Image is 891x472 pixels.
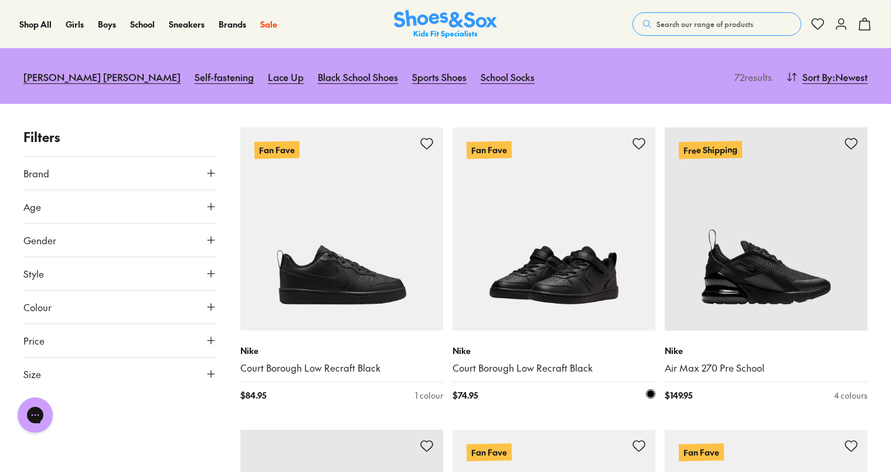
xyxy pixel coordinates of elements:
[394,10,497,39] img: SNS_Logo_Responsive.svg
[130,18,155,31] a: School
[453,127,655,331] a: Fan Fave
[467,443,512,461] p: Fan Fave
[19,18,52,31] a: Shop All
[23,367,41,381] span: Size
[240,389,266,402] span: $ 84.95
[260,18,277,31] a: Sale
[23,224,217,257] button: Gender
[23,233,56,247] span: Gender
[23,333,45,348] span: Price
[665,389,692,402] span: $ 149.95
[23,200,41,214] span: Age
[23,358,217,390] button: Size
[240,345,443,357] p: Nike
[832,70,868,84] span: : Newest
[240,362,443,375] a: Court Borough Low Recraft Black
[467,141,512,159] p: Fan Fave
[730,70,772,84] p: 72 results
[632,12,801,36] button: Search our range of products
[415,389,443,402] div: 1 colour
[66,18,84,31] a: Girls
[834,389,868,402] div: 4 colours
[195,64,254,90] a: Self-fastening
[254,141,300,159] p: Fan Fave
[453,362,655,375] a: Court Borough Low Recraft Black
[219,18,246,31] a: Brands
[481,64,535,90] a: School Socks
[169,18,205,31] a: Sneakers
[23,257,217,290] button: Style
[23,157,217,190] button: Brand
[268,64,304,90] a: Lace Up
[665,362,868,375] a: Air Max 270 Pre School
[23,291,217,323] button: Colour
[394,10,497,39] a: Shoes & Sox
[665,345,868,357] p: Nike
[453,389,478,402] span: $ 74.95
[786,64,868,90] button: Sort By:Newest
[23,166,49,180] span: Brand
[665,127,868,331] a: Free Shipping
[679,443,724,461] p: Fan Fave
[23,190,217,223] button: Age
[318,64,398,90] a: Black School Shoes
[23,127,217,147] p: Filters
[412,64,467,90] a: Sports Shoes
[23,267,44,281] span: Style
[679,141,742,159] p: Free Shipping
[12,393,59,437] iframe: Gorgias live chat messenger
[23,64,181,90] a: [PERSON_NAME] [PERSON_NAME]
[802,70,832,84] span: Sort By
[23,324,217,357] button: Price
[240,127,443,331] a: Fan Fave
[98,18,116,31] a: Boys
[657,19,753,29] span: Search our range of products
[453,345,655,357] p: Nike
[23,300,52,314] span: Colour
